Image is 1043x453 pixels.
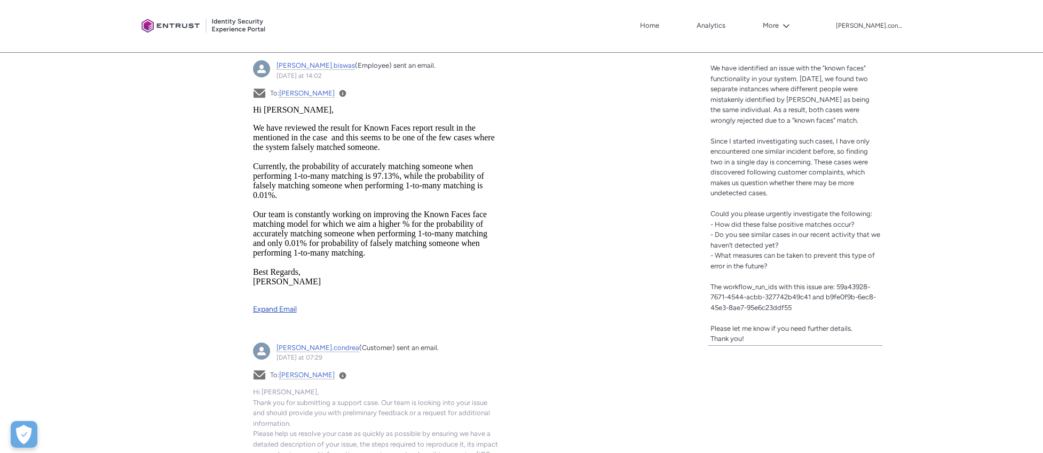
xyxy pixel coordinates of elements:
img: valentin.condrea [253,343,270,360]
a: [DATE] at 07:29 [276,354,322,361]
button: Open Preferences [11,421,37,448]
a: [PERSON_NAME].condrea [276,344,359,352]
a: View Details [339,90,346,97]
div: Cookie Preferences [11,421,37,448]
span: To: [270,89,335,98]
a: View Details [339,371,346,379]
article: madhurima.biswas, Yesterday at 14:02 [247,54,506,330]
lightning-formatted-text: Hello, We have identified an issue with the "known faces" functionality in your system. [DATE], w... [710,43,880,343]
span: To: [270,371,335,379]
img: External User - madhurima.biswas (Onfido) [253,60,270,77]
a: [PERSON_NAME] [279,371,335,379]
a: Expand Email [253,297,500,315]
span: (Customer) sent an email. [359,344,439,352]
a: [PERSON_NAME] [279,89,335,98]
a: Home [637,18,662,34]
a: [PERSON_NAME].biswas [276,61,355,70]
span: (Employee) sent an email. [355,61,436,69]
iframe: Email Preview [253,105,500,297]
button: More [760,18,793,34]
div: madhurima.biswas [253,60,270,77]
button: User Profile valentin.condrea [835,20,906,30]
iframe: Qualified Messenger [853,206,1043,453]
a: [DATE] at 14:02 [276,72,322,80]
p: [PERSON_NAME].condrea [836,22,905,30]
a: Analytics, opens in new tab [694,18,728,34]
